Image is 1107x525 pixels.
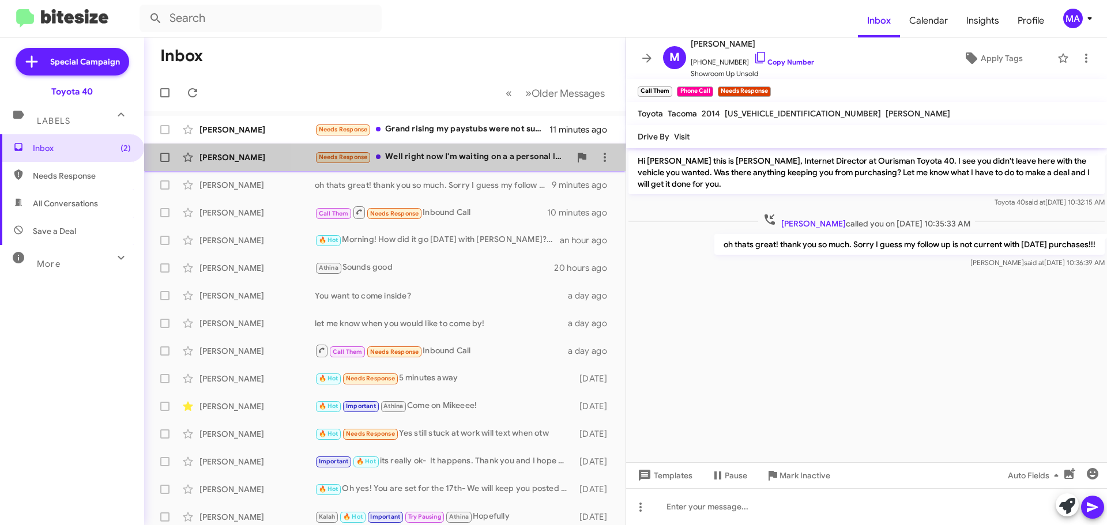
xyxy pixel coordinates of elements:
span: Pause [725,465,747,486]
div: [PERSON_NAME] [199,235,315,246]
span: called you on [DATE] 10:35:33 AM [758,213,975,229]
span: 🔥 Hot [319,430,338,437]
small: Call Them [638,86,672,97]
div: Well right now I'm waiting on a a personal loan. Once I get the personal loan I will be purchasin... [315,150,570,164]
span: 🔥 Hot [319,485,338,493]
div: a day ago [568,345,616,357]
div: Come on Mikeeee! [315,399,574,413]
div: Inbound Call [315,205,547,220]
div: let me know when you would like to come by! [315,318,568,329]
span: Call Them [333,348,363,356]
div: [DATE] [574,401,616,412]
span: 🔥 Hot [356,458,376,465]
div: Grand rising my paystubs were not sufficient enough for the lenders [315,123,549,136]
span: [US_VEHICLE_IDENTIFICATION_NUMBER] [725,108,881,119]
span: Older Messages [532,87,605,100]
span: said at [1024,258,1044,267]
span: Important [319,458,349,465]
a: Calendar [900,4,957,37]
div: oh thats great! thank you so much. Sorry I guess my follow up is not current with [DATE] purchase... [315,179,552,191]
button: Previous [499,81,519,105]
span: Save a Deal [33,225,76,237]
div: [PERSON_NAME] [199,262,315,274]
div: an hour ago [560,235,616,246]
div: Oh yes! You are set for the 17th- We will keep you posted if the Tundra sells before then. I Hope... [315,482,574,496]
span: « [506,86,512,100]
span: 🔥 Hot [319,402,338,410]
a: Copy Number [754,58,814,66]
span: M [669,48,680,67]
div: [PERSON_NAME] [199,345,315,357]
div: [DATE] [574,373,616,384]
small: Needs Response [718,86,771,97]
div: You want to come inside? [315,290,568,301]
div: a day ago [568,290,616,301]
div: Sounds good [315,261,554,274]
span: Special Campaign [50,56,120,67]
div: its really ok- It happens. Thank you and I hope you both get the vehicle and deal you want! [315,455,574,468]
span: Important [346,402,376,410]
div: 9 minutes ago [552,179,616,191]
span: Visit [674,131,690,142]
span: Mark Inactive [780,465,830,486]
div: [PERSON_NAME] [199,401,315,412]
a: Profile [1008,4,1053,37]
button: Pause [702,465,756,486]
div: [PERSON_NAME] [199,484,315,495]
span: Inbox [33,142,131,154]
small: Phone Call [677,86,713,97]
button: Next [518,81,612,105]
span: All Conversations [33,198,98,209]
div: [PERSON_NAME] [199,290,315,301]
div: [PERSON_NAME] [199,124,315,135]
a: Special Campaign [16,48,129,75]
div: MA [1063,9,1083,28]
span: Tacoma [668,108,697,119]
span: Needs Response [370,348,419,356]
div: a day ago [568,318,616,329]
span: [PERSON_NAME] [DATE] 10:36:39 AM [970,258,1105,267]
span: Important [370,513,400,520]
div: [DATE] [574,456,616,467]
div: [PERSON_NAME] [199,373,315,384]
div: Toyota 40 [51,86,93,97]
span: Needs Response [319,126,368,133]
div: [DATE] [574,428,616,440]
a: Inbox [858,4,900,37]
h1: Inbox [160,47,203,65]
input: Search [140,5,382,32]
span: Templates [635,465,692,486]
span: Needs Response [370,210,419,217]
span: Try Pausing [408,513,442,520]
div: [DATE] [574,484,616,495]
div: [PERSON_NAME] [199,179,315,191]
div: Morning! How did it go [DATE] with [PERSON_NAME]? So sorry I missed you [315,233,560,247]
span: Athina [319,264,338,271]
button: Mark Inactive [756,465,839,486]
span: (2) [121,142,131,154]
button: Apply Tags [933,48,1052,69]
button: Templates [626,465,702,486]
div: [PERSON_NAME] [199,207,315,218]
span: [PERSON_NAME] [886,108,950,119]
span: 🔥 Hot [319,236,338,244]
div: Inbound Call [315,343,568,358]
span: Toyota [638,108,663,119]
span: [PERSON_NAME] [781,218,846,229]
div: [PERSON_NAME] [199,456,315,467]
button: Auto Fields [999,465,1072,486]
span: [PERSON_NAME] [691,37,814,51]
div: 5 minutes away [315,372,574,385]
span: Drive By [638,131,669,142]
div: 10 minutes ago [547,207,616,218]
div: Yes still stuck at work will text when otw [315,427,574,440]
span: Kalah [319,513,336,520]
span: said at [1025,198,1045,206]
span: Showroom Up Unsold [691,68,814,80]
span: Athina [449,513,469,520]
span: Needs Response [346,375,395,382]
p: oh thats great! thank you so much. Sorry I guess my follow up is not current with [DATE] purchase... [714,234,1105,255]
span: [PHONE_NUMBER] [691,51,814,68]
